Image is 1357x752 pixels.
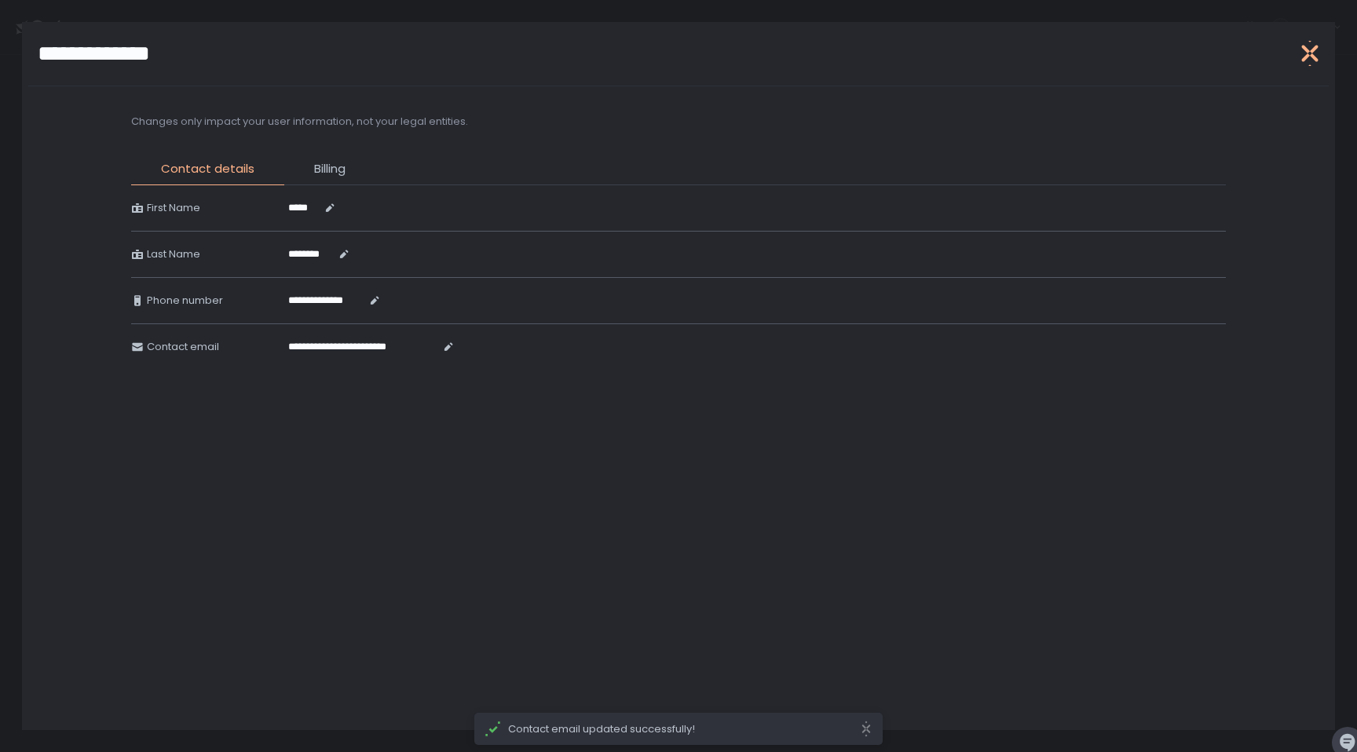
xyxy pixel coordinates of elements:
svg: close [860,721,872,737]
span: Contact email updated successfully! [508,722,860,736]
span: Last Name [147,247,200,261]
h2: Changes only impact your user information, not your legal entities. [131,115,468,129]
span: Contact details [161,160,254,178]
span: First Name [147,201,200,215]
span: Phone number [147,294,223,308]
span: Billing [314,160,346,178]
span: Contact email [147,340,219,354]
